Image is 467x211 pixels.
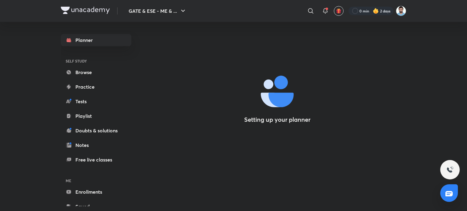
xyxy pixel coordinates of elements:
[61,34,131,46] a: Planner
[334,6,344,16] button: avatar
[61,175,131,186] h6: ME
[336,8,341,14] img: avatar
[244,116,310,123] h4: Setting up your planner
[396,6,406,16] img: Pravin Kumar
[61,7,110,14] img: Company Logo
[61,66,131,78] a: Browse
[61,7,110,15] a: Company Logo
[61,81,131,93] a: Practice
[61,124,131,137] a: Doubts & solutions
[61,154,131,166] a: Free live classes
[61,139,131,151] a: Notes
[61,186,131,198] a: Enrollments
[125,5,190,17] button: GATE & ESE - ME & ...
[61,110,131,122] a: Playlist
[61,56,131,66] h6: SELF STUDY
[373,8,379,14] img: streak
[61,95,131,107] a: Tests
[446,166,454,173] img: ttu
